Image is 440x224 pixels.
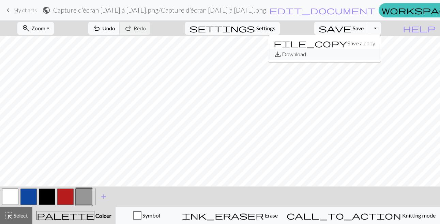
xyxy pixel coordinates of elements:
[17,22,54,35] button: Zoom
[102,25,115,31] span: Undo
[178,207,282,224] button: Erase
[94,212,111,219] span: Colour
[268,49,381,60] button: Download
[22,24,30,33] span: zoom_in
[100,192,108,201] span: add
[189,24,255,33] span: settings
[182,211,264,220] span: ink_eraser
[4,5,12,15] span: keyboard_arrow_left
[287,211,401,220] span: call_to_action
[116,207,178,224] button: Symbol
[189,24,255,32] i: Settings
[42,5,50,15] span: public
[4,211,13,220] span: highlight_alt
[269,5,376,15] span: edit_document
[314,22,368,35] button: Save
[353,25,364,31] span: Save
[274,39,347,48] span: file_copy
[264,212,278,219] span: Erase
[53,6,266,14] h2: Capture d’écran [DATE] à [DATE].png / Capture d’écran [DATE] à [DATE].png
[268,38,381,49] button: Save a copy
[13,212,28,219] span: Select
[274,49,282,59] span: save_alt
[282,207,440,224] button: Knitting mode
[401,212,436,219] span: Knitting mode
[88,22,120,35] button: Undo
[4,4,37,16] a: My charts
[37,211,94,220] span: palette
[141,212,160,219] span: Symbol
[93,24,101,33] span: undo
[319,24,351,33] span: save
[403,24,436,33] span: help
[185,22,280,35] button: SettingsSettings
[31,25,45,31] span: Zoom
[13,7,37,13] span: My charts
[32,207,116,224] button: Colour
[256,24,275,32] span: Settings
